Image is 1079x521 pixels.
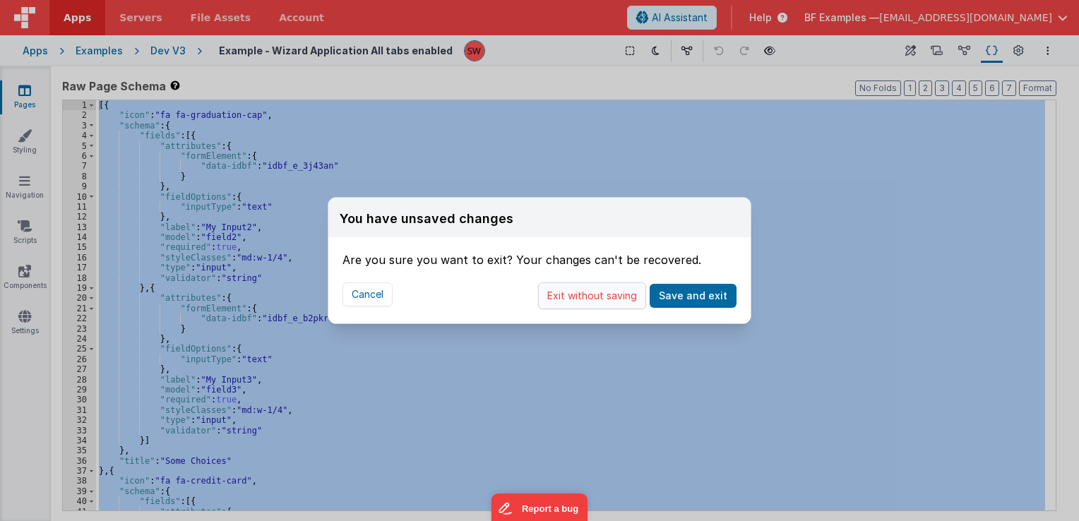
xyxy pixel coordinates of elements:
button: Exit without saving [538,282,646,309]
button: Save and exit [650,284,737,308]
div: Are you sure you want to exit? Your changes can't be recovered. [342,237,737,268]
div: You have unsaved changes [340,209,513,229]
button: Cancel [342,282,393,306]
